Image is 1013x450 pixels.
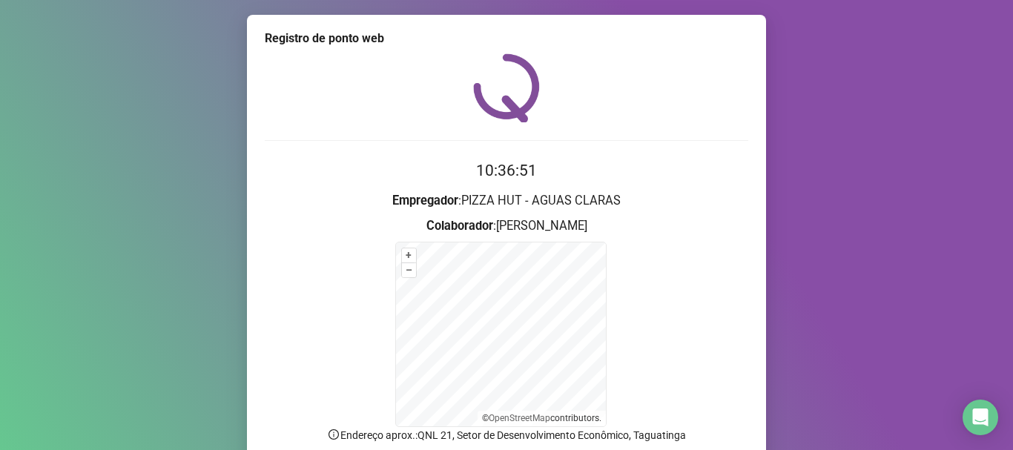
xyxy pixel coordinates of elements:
button: + [402,248,416,262]
li: © contributors. [482,413,601,423]
h3: : PIZZA HUT - AGUAS CLARAS [265,191,748,211]
div: Open Intercom Messenger [963,400,998,435]
strong: Colaborador [426,219,493,233]
time: 10:36:51 [476,162,537,179]
span: info-circle [327,428,340,441]
strong: Empregador [392,193,458,208]
a: OpenStreetMap [489,413,550,423]
img: QRPoint [473,53,540,122]
h3: : [PERSON_NAME] [265,216,748,236]
div: Registro de ponto web [265,30,748,47]
p: Endereço aprox. : QNL 21, Setor de Desenvolvimento Econômico, Taguatinga [265,427,748,443]
button: – [402,263,416,277]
